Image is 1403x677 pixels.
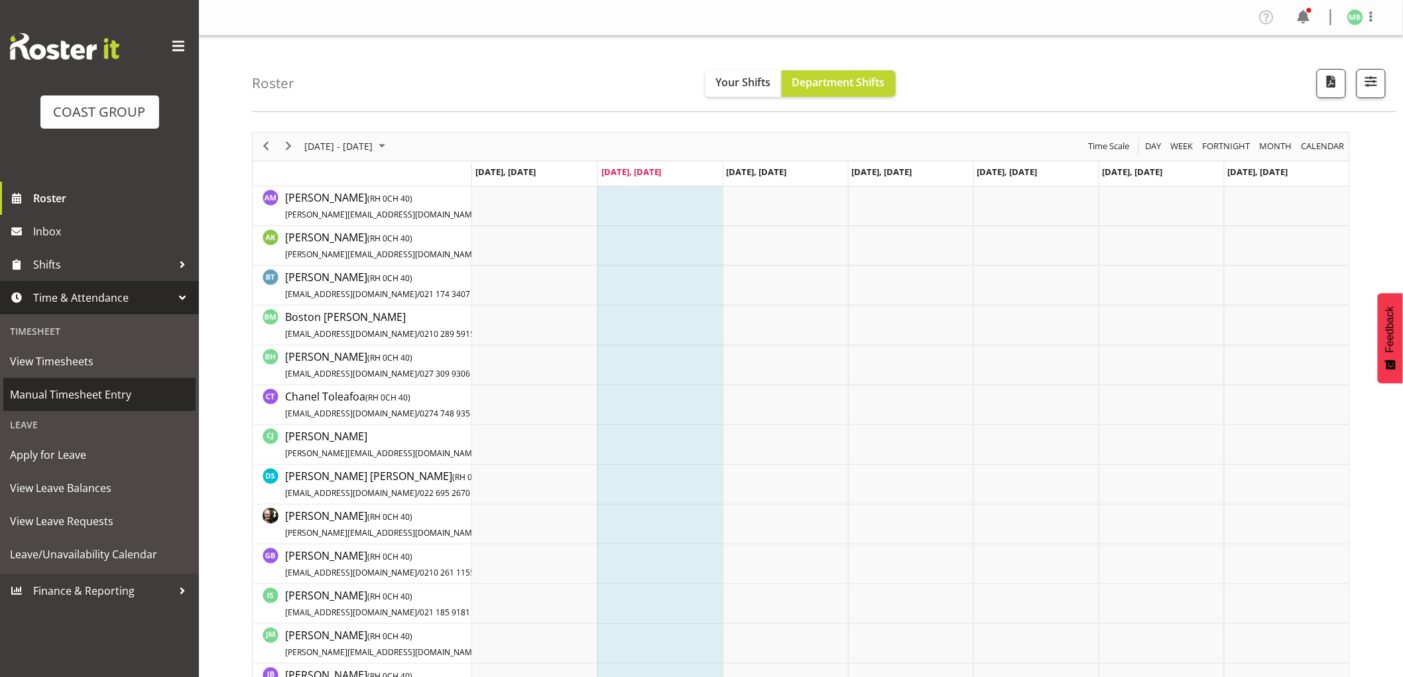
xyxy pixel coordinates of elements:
[257,138,275,154] button: Previous
[10,544,189,564] span: Leave/Unavailability Calendar
[253,385,472,425] td: Chanel Toleafoa resource
[285,567,417,578] span: [EMAIL_ADDRESS][DOMAIN_NAME]
[977,166,1038,178] span: [DATE], [DATE]
[370,631,387,642] span: RH 0
[367,352,412,363] span: ( CH 40)
[253,226,472,266] td: Angela Kerrigan resource
[1228,166,1288,178] span: [DATE], [DATE]
[417,487,420,499] span: /
[280,138,298,154] button: Next
[475,166,536,178] span: [DATE], [DATE]
[33,221,192,241] span: Inbox
[3,411,196,438] div: Leave
[285,288,417,300] span: [EMAIL_ADDRESS][DOMAIN_NAME]
[370,233,387,244] span: RH 0
[285,389,470,420] a: Chanel Toleafoa(RH 0CH 40)[EMAIL_ADDRESS][DOMAIN_NAME]/0274 748 935
[285,527,479,538] span: [PERSON_NAME][EMAIL_ADDRESS][DOMAIN_NAME]
[420,408,470,419] span: 0274 748 935
[420,328,475,339] span: 0210 289 5915
[417,567,420,578] span: /
[285,548,475,579] span: [PERSON_NAME]
[370,273,387,284] span: RH 0
[417,288,420,300] span: /
[285,508,528,540] a: [PERSON_NAME](RH 0CH 40)[PERSON_NAME][EMAIL_ADDRESS][DOMAIN_NAME]
[716,75,771,90] span: Your Shifts
[1201,138,1252,154] span: Fortnight
[10,511,189,531] span: View Leave Requests
[285,269,470,301] a: [PERSON_NAME](RH 0CH 40)[EMAIL_ADDRESS][DOMAIN_NAME]/021 174 3407
[285,509,528,539] span: [PERSON_NAME]
[368,392,385,403] span: RH 0
[1347,9,1363,25] img: mike-bullock1158.jpg
[300,133,393,160] div: August 18 - 24, 2025
[253,624,472,664] td: James Maddock resource
[1201,138,1253,154] button: Fortnight
[727,166,787,178] span: [DATE], [DATE]
[10,351,189,371] span: View Timesheets
[10,385,189,404] span: Manual Timesheet Entry
[705,70,782,97] button: Your Shifts
[420,567,475,578] span: 0210 261 1155
[255,133,277,160] div: previous period
[285,328,417,339] span: [EMAIL_ADDRESS][DOMAIN_NAME]
[285,469,497,499] span: [PERSON_NAME] [PERSON_NAME]
[370,352,387,363] span: RH 0
[3,345,196,378] a: View Timesheets
[370,591,387,602] span: RH 0
[417,368,420,379] span: /
[1317,69,1346,98] button: Download a PDF of the roster according to the set date range.
[367,591,412,602] span: ( CH 40)
[252,76,294,91] h4: Roster
[285,408,417,419] span: [EMAIL_ADDRESS][DOMAIN_NAME]
[285,229,528,261] a: [PERSON_NAME](RH 0CH 40)[PERSON_NAME][EMAIL_ADDRESS][DOMAIN_NAME]
[253,306,472,345] td: Boston Morgan-Horan resource
[33,581,172,601] span: Finance & Reporting
[370,193,387,204] span: RH 0
[285,588,470,619] span: [PERSON_NAME]
[367,511,412,523] span: ( CH 40)
[285,368,417,379] span: [EMAIL_ADDRESS][DOMAIN_NAME]
[285,389,470,420] span: Chanel Toleafoa
[285,309,475,341] a: Boston [PERSON_NAME][EMAIL_ADDRESS][DOMAIN_NAME]/0210 289 5915
[253,584,472,624] td: Ian Simpson resource
[852,166,912,178] span: [DATE], [DATE]
[285,310,475,340] span: Boston [PERSON_NAME]
[601,166,662,178] span: [DATE], [DATE]
[420,607,470,618] span: 021 185 9181
[285,448,479,459] span: [PERSON_NAME][EMAIL_ADDRESS][DOMAIN_NAME]
[285,628,528,658] span: [PERSON_NAME]
[417,607,420,618] span: /
[3,438,196,471] a: Apply for Leave
[370,511,387,523] span: RH 0
[285,349,470,381] a: [PERSON_NAME](RH 0CH 40)[EMAIL_ADDRESS][DOMAIN_NAME]/027 309 9306
[1378,293,1403,383] button: Feedback - Show survey
[285,270,470,300] span: [PERSON_NAME]
[365,392,410,403] span: ( CH 40)
[253,345,472,385] td: Bryan Humprhries resource
[792,75,885,90] span: Department Shifts
[420,368,470,379] span: 027 309 9306
[285,349,470,380] span: [PERSON_NAME]
[253,425,472,465] td: Craig Jenkins resource
[1103,166,1163,178] span: [DATE], [DATE]
[1087,138,1131,154] span: Time Scale
[1384,306,1396,353] span: Feedback
[1300,138,1347,154] button: Month
[3,538,196,571] a: Leave/Unavailability Calendar
[1357,69,1386,98] button: Filter Shifts
[285,468,497,500] a: [PERSON_NAME] [PERSON_NAME](RH 0CH 40)[EMAIL_ADDRESS][DOMAIN_NAME]/022 695 2670
[452,471,497,483] span: ( CH 40)
[285,627,528,659] a: [PERSON_NAME](RH 0CH 40)[PERSON_NAME][EMAIL_ADDRESS][DOMAIN_NAME]
[253,186,472,226] td: Andrew McFadzean resource
[3,471,196,505] a: View Leave Balances
[367,273,412,284] span: ( CH 40)
[10,445,189,465] span: Apply for Leave
[33,288,172,308] span: Time & Attendance
[1170,138,1195,154] span: Week
[285,487,417,499] span: [EMAIL_ADDRESS][DOMAIN_NAME]
[367,193,412,204] span: ( CH 40)
[285,190,532,221] a: [PERSON_NAME](RH 0CH 40)[PERSON_NAME][EMAIL_ADDRESS][DOMAIN_NAME]
[420,288,470,300] span: 021 174 3407
[782,70,896,97] button: Department Shifts
[277,133,300,160] div: next period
